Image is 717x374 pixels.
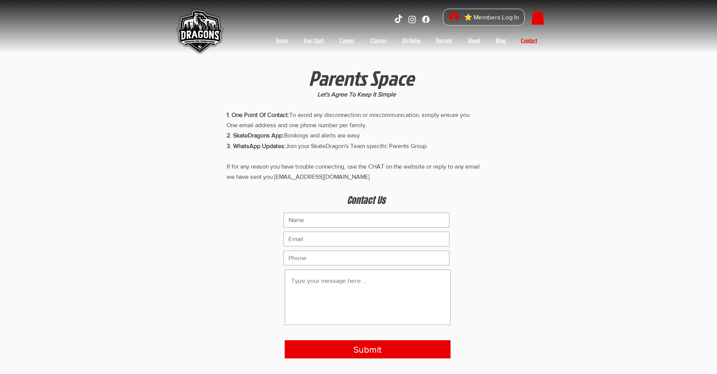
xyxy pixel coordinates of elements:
p: Blog [492,35,509,47]
button: Submit [285,340,451,358]
span: 2. SkateDragons App: [227,132,284,139]
a: Camps [332,35,362,47]
a: Parents [428,35,460,47]
input: Phone [284,251,449,265]
a: Home [268,35,296,47]
span: Let's Agree To Keep It Simple [317,91,396,98]
p: Camps [336,35,358,47]
span: To avoid any disconnection or miscommunication, simply ensure you One email address and one phone... [227,112,480,180]
a: Classes [362,35,395,47]
ul: Social Bar [394,14,431,24]
p: Contact [517,35,541,47]
nav: Site [268,35,545,47]
span: 3. WhatsApp Updates: [227,143,286,149]
p: Fun-Start [300,35,328,47]
a: About [460,35,488,47]
span: Parents Space [309,63,414,93]
span: ⭐ Members Log In [462,11,522,23]
input: Name [284,213,449,227]
a: Fun-Start [296,35,332,47]
span: Contact Us [347,194,385,207]
p: Classes [366,35,391,47]
p: About [464,35,484,47]
a: Birthday [395,35,428,47]
a: Blog [488,35,513,47]
a: Contact [513,35,545,47]
span: 1. One Point Of Contact: [227,112,289,118]
p: Birthday [399,35,424,47]
p: Home [272,35,292,47]
input: Email [284,232,449,246]
p: Parents [432,35,456,47]
button: ⭐ Members Log In [444,9,524,25]
img: Skate Dragons logo with the slogan 'Empowering Youth, Enriching Families' in Singapore. [173,6,226,59]
span: Submit [353,343,381,356]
